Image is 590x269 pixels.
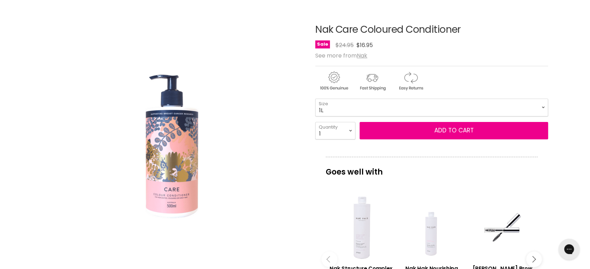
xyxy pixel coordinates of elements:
[392,70,429,92] img: returns.gif
[315,40,330,48] span: Sale
[357,52,367,60] a: Nak
[555,236,583,262] iframe: Gorgias live chat messenger
[356,41,373,49] span: $16.95
[315,70,352,92] img: genuine.gif
[315,52,367,60] span: See more from
[315,24,548,35] h1: Nak Care Coloured Conditioner
[335,41,354,49] span: $24.95
[326,157,538,180] p: Goes well with
[144,15,200,259] img: Nak Care Coloured Conditioner
[315,122,355,139] select: Quantity
[360,122,548,139] button: Add to cart
[354,70,391,92] img: shipping.gif
[42,7,303,267] div: Nak Care Coloured Conditioner image. Click or Scroll to Zoom.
